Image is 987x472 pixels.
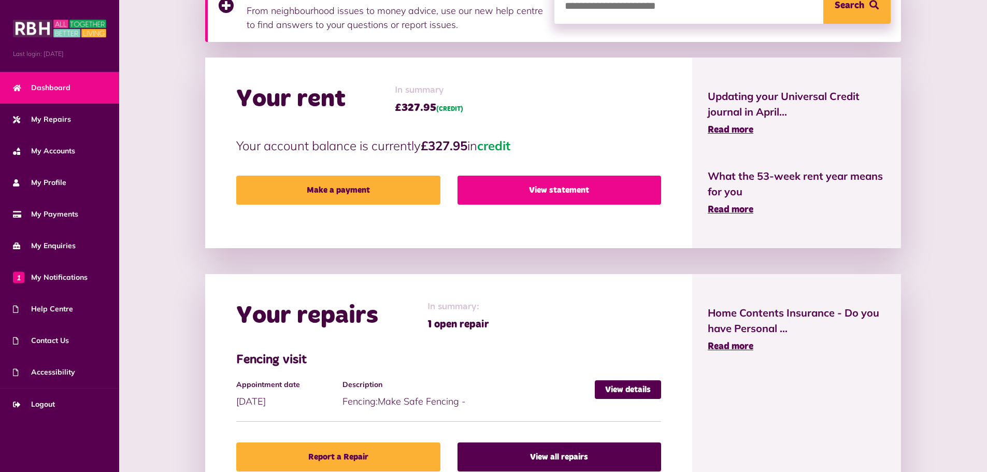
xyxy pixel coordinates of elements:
a: Make a payment [236,176,440,205]
a: View statement [457,176,661,205]
span: My Profile [13,177,66,188]
span: My Repairs [13,114,71,125]
span: Home Contents Insurance - Do you have Personal ... [708,305,885,336]
span: My Accounts [13,146,75,156]
p: Your account balance is currently in [236,136,661,155]
span: Accessibility [13,367,75,378]
a: Report a Repair [236,442,440,471]
span: (CREDIT) [436,106,463,112]
p: From neighbourhood issues to money advice, use our new help centre to find answers to your questi... [247,4,544,32]
h2: Your rent [236,84,346,115]
span: In summary: [427,300,489,314]
a: What the 53-week rent year means for you Read more [708,168,885,217]
h2: Your repairs [236,301,378,331]
span: £327.95 [395,100,463,116]
span: Logout [13,399,55,410]
h4: Description [342,380,590,389]
span: Help Centre [13,304,73,314]
img: MyRBH [13,18,106,39]
strong: £327.95 [421,138,467,153]
span: What the 53-week rent year means for you [708,168,885,199]
span: Read more [708,125,753,135]
a: View all repairs [457,442,661,471]
span: 1 [13,271,24,283]
h4: Appointment date [236,380,337,389]
span: Updating your Universal Credit journal in April... [708,89,885,120]
span: Read more [708,205,753,214]
span: Last login: [DATE] [13,49,106,59]
div: Fencing:Make Safe Fencing - [342,380,595,408]
span: credit [477,138,510,153]
span: My Notifications [13,272,88,283]
span: Read more [708,342,753,351]
div: [DATE] [236,380,342,408]
span: My Enquiries [13,240,76,251]
a: View details [595,380,661,399]
span: My Payments [13,209,78,220]
span: Contact Us [13,335,69,346]
a: Home Contents Insurance - Do you have Personal ... Read more [708,305,885,354]
span: Dashboard [13,82,70,93]
span: 1 open repair [427,317,489,332]
h3: Fencing visit [236,353,661,368]
span: In summary [395,83,463,97]
a: Updating your Universal Credit journal in April... Read more [708,89,885,137]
